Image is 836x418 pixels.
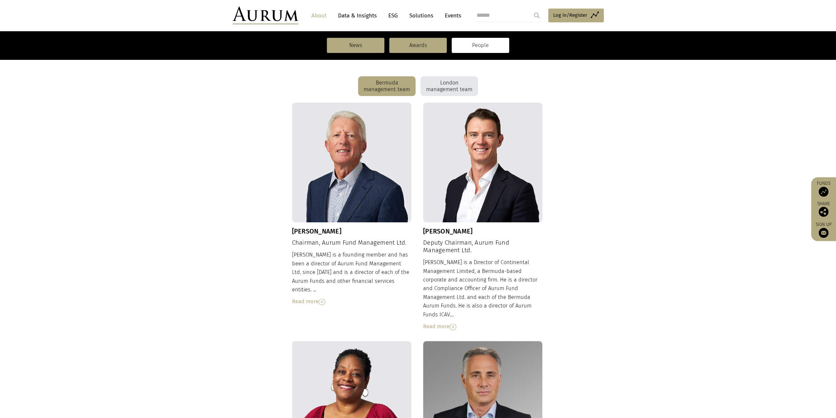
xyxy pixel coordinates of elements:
[292,239,412,247] h4: Chairman, Aurum Fund Management Ltd.
[335,10,380,22] a: Data & Insights
[420,76,478,96] div: London management team
[819,207,828,217] img: Share this post
[308,10,330,22] a: About
[819,228,828,238] img: Sign up to our newsletter
[358,76,416,96] div: Bermuda management team
[530,9,543,22] input: Submit
[389,38,447,53] a: Awards
[452,38,509,53] a: People
[548,9,604,22] a: Log in/Register
[292,297,412,306] div: Read more
[292,251,412,306] div: [PERSON_NAME] is a founding member and has been a director of Aurum Fund Management Ltd. since [D...
[385,10,401,22] a: ESG
[319,299,325,305] img: Read More
[423,227,543,235] h3: [PERSON_NAME]
[819,187,828,197] img: Access Funds
[814,181,833,197] a: Funds
[327,38,384,53] a: News
[441,10,461,22] a: Events
[423,322,543,331] div: Read more
[814,222,833,238] a: Sign up
[450,324,456,330] img: Read More
[423,258,543,331] div: [PERSON_NAME] is a Director of Continental Management Limited, a Bermuda-based corporate and acco...
[406,10,437,22] a: Solutions
[423,239,543,254] h4: Deputy Chairman, Aurum Fund Management Ltd.
[292,227,412,235] h3: [PERSON_NAME]
[814,202,833,217] div: Share
[233,7,298,24] img: Aurum
[553,11,587,19] span: Log in/Register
